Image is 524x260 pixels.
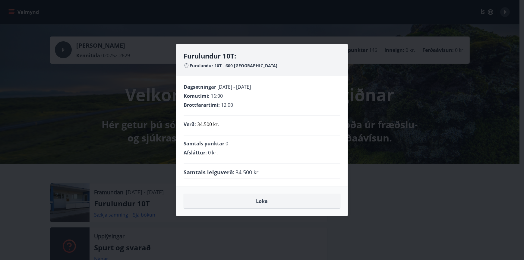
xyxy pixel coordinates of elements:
[217,84,251,90] span: [DATE] - [DATE]
[184,149,207,156] span: Afsláttur :
[235,168,260,176] span: 34.500 kr.
[184,121,196,128] span: Verð :
[226,140,228,147] span: 0
[184,93,210,99] span: Komutími :
[208,149,218,156] span: 0 kr.
[184,51,340,60] h4: Furulundur 10T:
[184,102,220,108] span: Brottfarartími :
[184,194,340,209] button: Loka
[184,84,216,90] span: Dagsetningar
[184,140,224,147] span: Samtals punktar
[184,168,234,176] span: Samtals leiguverð :
[190,63,277,69] span: Furulundur 10T - 600 [GEOGRAPHIC_DATA]
[211,93,223,99] span: 16:00
[197,121,219,128] p: 34.500 kr.
[221,102,233,108] span: 12:00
